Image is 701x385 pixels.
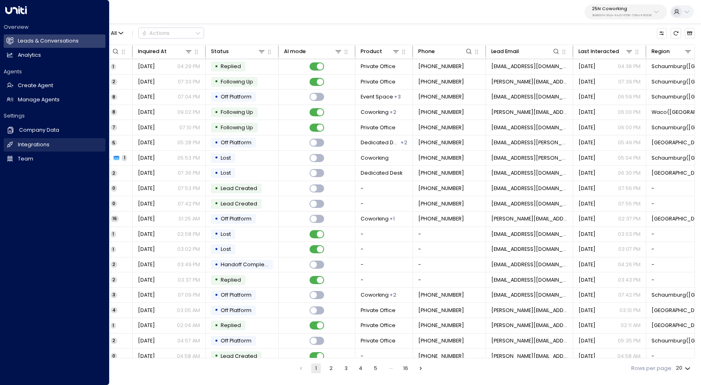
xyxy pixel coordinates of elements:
[221,337,252,344] span: Off Platform
[221,231,231,237] span: Lost
[138,337,155,344] span: Sep 10, 2025
[578,261,596,268] span: Aug 21, 2025
[491,47,561,56] div: Lead Email
[618,200,641,207] p: 07:55 PM
[361,154,389,162] span: Coworking
[491,276,568,284] span: hello@getuniti.com
[491,109,568,116] span: jurijs@effodio.com
[491,337,568,344] span: a.baumann@durableofficeproducts.com
[578,276,596,284] span: Aug 21, 2025
[617,353,641,360] p: 04:58 AM
[418,139,464,146] span: +19139917409
[138,291,155,299] span: Sep 10, 2025
[491,261,568,268] span: hello@getuniti.com
[177,353,200,360] p: 04:58 AM
[418,322,464,329] span: +18473234313
[221,185,257,192] span: Lead Created
[215,289,218,302] div: •
[652,337,700,344] span: Schaumburg(IL)
[671,28,681,38] span: Refresh
[578,353,596,360] span: Sep 10, 2025
[4,93,105,107] a: Manage Agents
[578,139,596,146] span: Sep 19, 2025
[491,353,568,360] span: a.baumann@durableofficeproducts.com
[111,292,117,298] span: 3
[578,78,596,86] span: Sep 19, 2025
[177,109,200,116] p: 09:02 PM
[138,353,155,360] span: Sep 10, 2025
[221,322,241,329] span: Replied
[401,364,411,373] button: Go to page 16
[221,291,252,298] span: Off Platform
[618,276,641,284] p: 03:43 PM
[657,28,667,38] button: Customize
[138,215,155,222] span: Aug 20, 2025
[177,322,200,329] p: 02:04 AM
[578,109,596,116] span: Sep 19, 2025
[221,200,257,207] span: Lead Created
[418,353,464,360] span: +18476506191
[138,139,155,146] span: Sep 19, 2025
[361,124,396,131] span: Private Office
[578,322,596,329] span: Sep 16, 2025
[361,63,396,70] span: Private Office
[491,246,568,253] span: hello@getuniti.com
[215,274,218,286] div: •
[618,109,641,116] p: 06:00 PM
[361,47,400,56] div: Product
[361,169,402,177] span: Dedicated Desk
[111,30,117,36] span: All
[177,246,200,253] p: 03:02 PM
[326,364,336,373] button: Go to page 2
[491,93,568,101] span: sledder16@outlook.com
[138,185,155,192] span: Aug 21, 2025
[355,272,413,287] td: -
[138,78,155,86] span: Sep 18, 2025
[618,291,641,299] p: 07:42 PM
[138,246,155,253] span: Sep 11, 2025
[178,291,200,299] p: 07:09 PM
[355,242,413,257] td: -
[631,365,673,372] label: Rows per page:
[177,154,200,162] p: 05:53 PM
[215,167,218,180] div: •
[178,276,200,284] p: 03:37 PM
[138,63,155,70] span: Sep 20, 2025
[221,276,241,283] span: Replied
[179,124,200,131] p: 07:10 PM
[138,276,155,284] span: Aug 21, 2025
[111,201,117,207] span: 0
[221,139,252,146] span: Off Platform
[491,63,568,70] span: alexmora554@gmail.com
[491,185,568,192] span: jacobtzwiezen@outlook.com
[491,200,568,207] span: jacobtzwiezen@outlook.com
[578,231,596,238] span: Sep 17, 2025
[418,109,464,116] span: +13032502250
[371,364,381,373] button: Go to page 5
[652,322,700,329] span: Buffalo Grove(IL)
[111,216,119,222] span: 16
[138,109,155,116] span: Aug 28, 2025
[4,68,105,75] h2: Agents
[619,307,641,314] p: 03:10 PM
[177,337,200,344] p: 04:57 AM
[361,215,389,222] span: Coworking
[178,93,200,101] p: 07:04 PM
[215,91,218,103] div: •
[578,93,596,101] span: Sep 19, 2025
[215,304,218,317] div: •
[111,109,117,115] span: 8
[491,47,519,56] div: Lead Email
[111,231,116,237] span: 1
[418,124,464,131] span: +18479240208
[413,257,486,272] td: -
[215,152,218,164] div: •
[221,215,252,222] span: Off Platform
[418,93,464,101] span: +16303476471
[652,154,700,162] span: Schaumburg(IL)
[618,231,641,238] p: 03:03 PM
[221,63,241,70] span: Replied
[111,140,117,146] span: 5
[578,47,619,56] div: Last Interacted
[311,364,321,373] button: page 1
